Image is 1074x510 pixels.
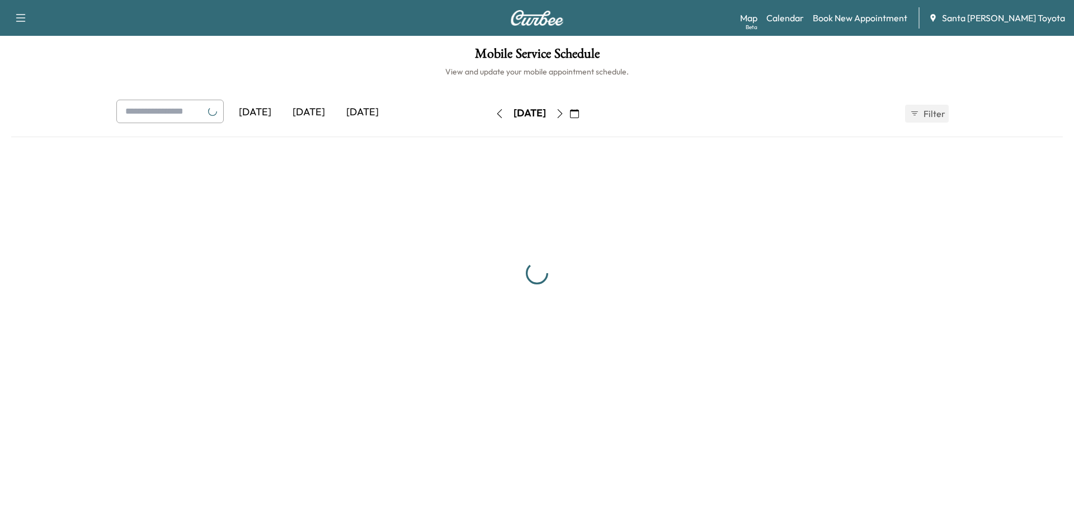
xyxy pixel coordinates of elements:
[282,100,336,125] div: [DATE]
[766,11,804,25] a: Calendar
[510,10,564,26] img: Curbee Logo
[942,11,1065,25] span: Santa [PERSON_NAME] Toyota
[514,106,546,120] div: [DATE]
[11,66,1063,77] h6: View and update your mobile appointment schedule.
[11,47,1063,66] h1: Mobile Service Schedule
[924,107,944,120] span: Filter
[740,11,757,25] a: MapBeta
[746,23,757,31] div: Beta
[228,100,282,125] div: [DATE]
[813,11,907,25] a: Book New Appointment
[336,100,389,125] div: [DATE]
[905,105,949,123] button: Filter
